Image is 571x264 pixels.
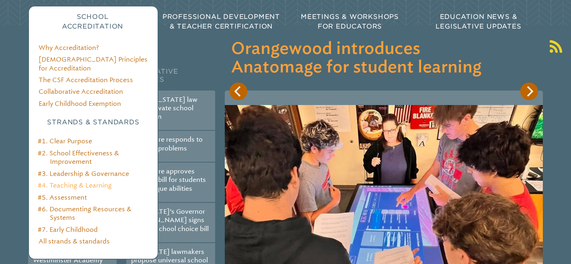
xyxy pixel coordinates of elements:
span: Professional Development & Teacher Certification [162,13,280,30]
a: Early Childhood Exemption [39,100,121,107]
a: #5. Assessment [38,194,87,201]
a: Why Accreditation? [39,44,99,52]
button: Previous [230,82,247,100]
button: Next [520,82,538,100]
h2: Legislative Updates [126,58,215,91]
a: Collaborative Accreditation [39,88,123,95]
a: #3. Leadership & Governance [38,170,129,177]
a: #6. Documenting Resources & Systems [38,205,131,221]
a: #7. Early Childhood [38,226,98,233]
a: The CSF Accreditation Process [39,76,133,84]
a: #4. Teaching & Learning [38,181,112,189]
a: [US_STATE]’s Governor [PERSON_NAME] signs historic school choice bill [131,208,209,233]
a: #1. Clear Purpose [38,137,92,145]
h3: Strands & Standards [39,118,148,127]
a: #2. School Effectiveness & Improvement [38,149,119,165]
a: Legislature approves voucher bill for students with unique abilities [131,167,206,192]
a: New [US_STATE] law eases private school formation [131,96,197,121]
span: Education News & Legislative Updates [435,13,521,30]
a: [DEMOGRAPHIC_DATA] Principles for Accreditation [39,56,148,72]
span: Meetings & Workshops for Educators [301,13,399,30]
a: All strands & standards [39,237,110,245]
a: Legislature responds to voucher problems [131,136,203,152]
h3: Orangewood introduces Anatomage for student learning [231,40,536,77]
span: School Accreditation [62,13,123,30]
